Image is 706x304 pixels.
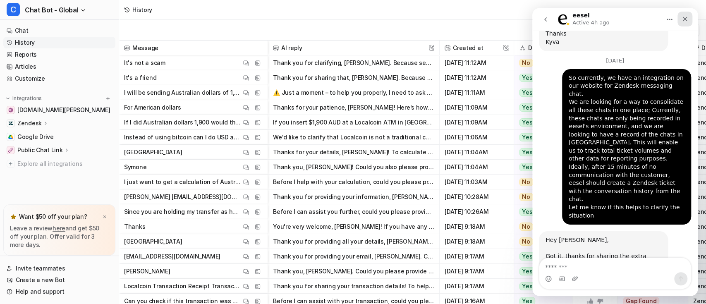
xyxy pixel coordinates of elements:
[271,41,436,55] span: AI reply
[17,146,63,154] p: Public Chat Link
[273,175,434,189] button: Before I help with your calculation, could you please provide your name, email, and country? This...
[519,163,535,171] span: Yes
[519,178,533,186] span: No
[124,175,241,189] p: I just want to get a calculation of Australian $1,900 l'm sending through to American dollars but...
[5,96,11,101] img: expand menu
[122,41,264,55] span: Message
[124,130,241,145] p: Instead of using bitcoin can l do USD at the bitcoin machine
[273,249,434,264] button: Thank you for providing your email, [PERSON_NAME]. Could you please let me know which country you...
[514,70,567,85] button: Yes
[102,214,107,220] img: x
[514,55,567,70] button: No
[3,104,115,116] a: price-agg-sandy.vercel.app[DOMAIN_NAME][PERSON_NAME]
[443,234,510,249] span: [DATE] 9:18AM
[273,70,434,85] button: Thank you for sharing that, [PERSON_NAME]. Because sending money to others using cryptocurrency c...
[443,145,510,160] span: [DATE] 11:04AM
[273,160,434,175] button: Thank you, [PERSON_NAME]! Could you also please provide your email address and confirm your count...
[7,3,20,16] span: C
[443,279,510,294] span: [DATE] 9:17AM
[3,94,44,103] button: Integrations
[124,100,181,115] p: For American dollars
[8,148,13,153] img: Public Chat Link
[10,213,17,220] img: star
[3,61,115,72] a: Articles
[519,208,535,216] span: Yes
[273,55,434,70] button: Thank you for clarifying, [PERSON_NAME]. Because sending cryptocurrency to someone else—especiall...
[514,204,567,219] button: Yes
[3,274,115,286] a: Create a new Bot
[519,74,535,82] span: Yes
[124,55,165,70] p: It's not a scam
[532,8,698,296] iframe: To enrich screen reader interactions, please activate Accessibility in Grammarly extension settings
[132,5,152,14] div: History
[519,148,535,156] span: Yes
[514,145,567,160] button: Yes
[273,100,434,115] button: Thanks for your patience, [PERSON_NAME]! Here’s how it works: - Localcoin ATMs do not provide dir...
[10,224,109,249] p: Leave a review and get $50 off your plan. Offer valid for 3 more days.
[8,134,13,139] img: Google Drive
[519,59,533,67] span: No
[17,106,110,114] span: [DOMAIN_NAME][PERSON_NAME]
[124,70,156,85] p: It's a friend
[514,264,567,279] button: Yes
[519,223,533,231] span: No
[124,189,241,204] p: [PERSON_NAME] [EMAIL_ADDRESS][DOMAIN_NAME] Canada 7802053398
[528,41,558,55] h2: Deflection
[273,264,434,279] button: Thank you, [PERSON_NAME]. Could you please provide your email address and let me know which count...
[7,160,15,168] img: explore all integrations
[13,228,129,244] div: Hey [PERSON_NAME], ​
[124,279,241,294] p: Localcoin Transaction Receipt Transaction ID: RYOURI Timestamp: [DATE] 17:10:02 Price: 100 CAD Cr...
[514,175,567,189] button: No
[53,225,65,232] a: here
[514,130,567,145] button: Yes
[124,115,241,130] p: If l did Australian dollars 1,900 would that equal 1,144?
[3,25,115,36] a: Chat
[142,264,155,277] button: Send a message…
[124,145,182,160] p: [GEOGRAPHIC_DATA]
[443,55,510,70] span: [DATE] 11:12AM
[26,267,33,274] button: Gif picker
[443,175,510,189] span: [DATE] 11:03AM
[514,249,567,264] button: Yes
[124,219,145,234] p: Thanks
[443,41,510,55] span: Created at
[514,279,567,294] button: Yes
[443,264,510,279] span: [DATE] 9:17AM
[124,160,146,175] p: Symone
[17,157,112,170] span: Explore all integrations
[514,189,567,204] button: No
[124,85,241,100] p: I will be sending Australian dollars of 1,900 to American wallet address but l will be using the ...
[443,130,510,145] span: [DATE] 11:06AM
[514,219,567,234] button: No
[3,131,115,143] a: Google DriveGoogle Drive
[514,160,567,175] button: Yes
[443,100,510,115] span: [DATE] 11:09AM
[443,189,510,204] span: [DATE] 10:28AM
[519,103,535,112] span: Yes
[273,279,434,294] button: Thank you for sharing your transaction details! To help you check the status of this transaction,...
[273,219,434,234] button: You're very welcome, [PERSON_NAME]! If you have any more questions or need further help, just let...
[3,73,115,84] a: Customize
[8,108,13,113] img: price-agg-sandy.vercel.app
[443,85,510,100] span: [DATE] 11:11AM
[273,204,434,219] button: Before I can assist you further, could you please provide your name, email address, and country? ...
[443,115,510,130] span: [DATE] 11:09AM
[519,118,535,127] span: Yes
[19,213,87,221] p: Want $50 off your plan?
[3,37,115,48] a: History
[519,133,535,141] span: Yes
[514,234,567,249] button: No
[124,234,182,249] p: [GEOGRAPHIC_DATA]
[273,115,434,130] button: If you insert $1,900 AUD at a Localcoin ATM in [GEOGRAPHIC_DATA], the actual amount of cryptocurr...
[124,204,241,219] p: Since you are holding my transfer as hostages how much ETh did you confiscate
[443,219,510,234] span: [DATE] 9:18AM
